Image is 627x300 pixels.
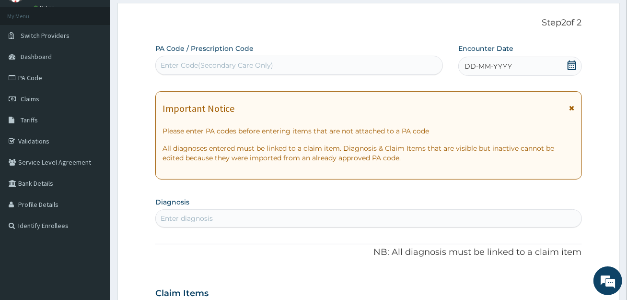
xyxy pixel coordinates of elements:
p: Please enter PA codes before entering items that are not attached to a PA code [163,126,574,136]
span: Tariffs [21,116,38,124]
label: Diagnosis [155,197,189,207]
p: All diagnoses entered must be linked to a claim item. Diagnosis & Claim Items that are visible bu... [163,144,574,163]
div: Enter diagnosis [161,214,213,223]
span: We're online! [56,89,132,186]
label: PA Code / Prescription Code [155,44,254,53]
span: Claims [21,95,39,103]
div: Enter Code(Secondary Care Only) [161,60,273,70]
label: Encounter Date [458,44,513,53]
h3: Claim Items [155,288,209,299]
div: Minimize live chat window [157,5,180,28]
span: Dashboard [21,52,52,61]
h1: Important Notice [163,103,234,114]
p: Step 2 of 2 [155,18,581,28]
div: Chat with us now [50,54,161,66]
span: Switch Providers [21,31,70,40]
span: DD-MM-YYYY [464,61,512,71]
textarea: Type your message and hit 'Enter' [5,199,183,232]
a: Online [34,4,57,11]
img: d_794563401_company_1708531726252_794563401 [18,48,39,72]
p: NB: All diagnosis must be linked to a claim item [155,246,581,259]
